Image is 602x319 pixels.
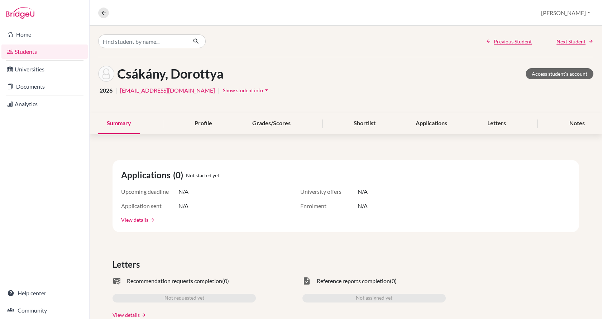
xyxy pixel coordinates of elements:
[100,86,113,95] span: 2026
[223,85,271,96] button: Show student infoarrow_drop_down
[117,66,224,81] h1: Csákány, Dorottya
[98,34,187,48] input: Find student by name...
[121,169,173,182] span: Applications
[494,38,532,45] span: Previous Student
[173,169,186,182] span: (0)
[1,62,88,76] a: Universities
[148,217,155,222] a: arrow_forward
[556,38,586,45] span: Next Student
[358,202,368,210] span: N/A
[115,86,117,95] span: |
[121,202,178,210] span: Application sent
[390,277,397,285] span: (0)
[121,187,178,196] span: Upcoming deadline
[113,258,143,271] span: Letters
[113,311,140,319] a: View details
[178,187,188,196] span: N/A
[127,277,222,285] span: Recommendation requests completion
[479,113,515,134] div: Letters
[244,113,299,134] div: Grades/Scores
[1,44,88,59] a: Students
[186,113,221,134] div: Profile
[164,294,204,302] span: Not requested yet
[486,38,532,45] a: Previous Student
[407,113,456,134] div: Applications
[120,86,215,95] a: [EMAIL_ADDRESS][DOMAIN_NAME]
[223,87,263,93] span: Show student info
[98,66,114,82] img: Dorottya Csákány's avatar
[302,277,311,285] span: task
[300,202,358,210] span: Enrolment
[561,113,593,134] div: Notes
[345,113,384,134] div: Shortlist
[1,97,88,111] a: Analytics
[317,277,390,285] span: Reference reports completion
[218,86,220,95] span: |
[222,277,229,285] span: (0)
[1,303,88,318] a: Community
[356,294,392,302] span: Not assigned yet
[6,7,34,19] img: Bridge-U
[98,113,140,134] div: Summary
[121,216,148,224] a: View details
[526,68,593,79] a: Access student's account
[538,6,593,20] button: [PERSON_NAME]
[140,313,146,318] a: arrow_forward
[1,79,88,94] a: Documents
[186,172,219,179] span: Not started yet
[300,187,358,196] span: University offers
[1,286,88,300] a: Help center
[178,202,188,210] span: N/A
[1,27,88,42] a: Home
[556,38,593,45] a: Next Student
[263,86,270,94] i: arrow_drop_down
[358,187,368,196] span: N/A
[113,277,121,285] span: mark_email_read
